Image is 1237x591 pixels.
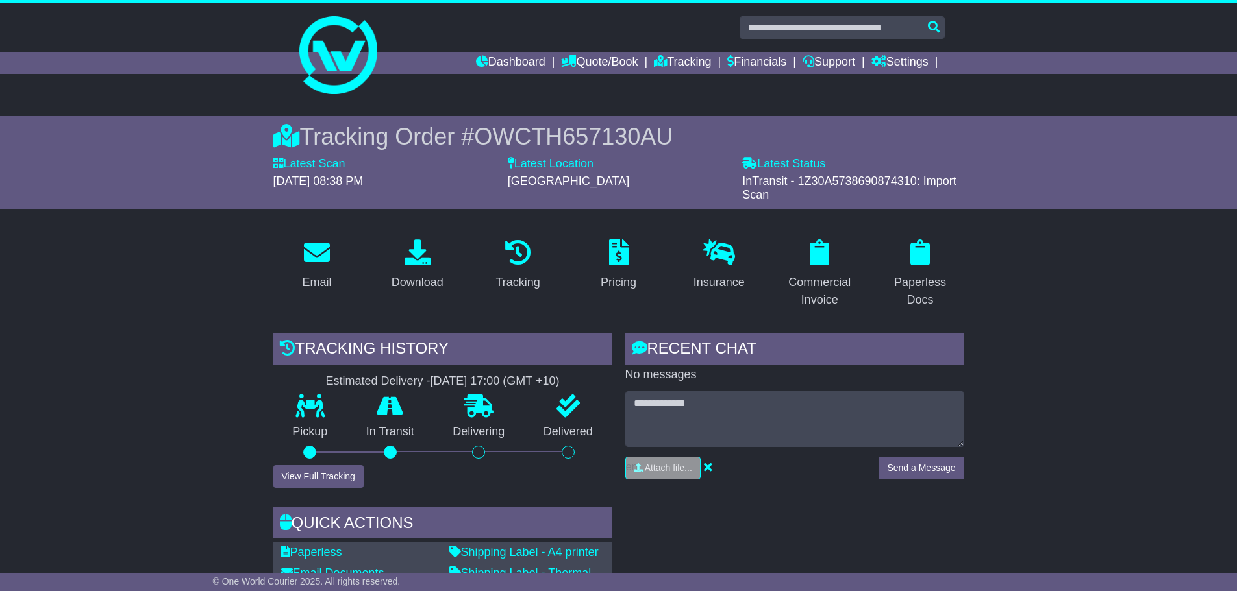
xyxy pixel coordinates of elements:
span: InTransit - 1Z30A5738690874310: Import Scan [742,175,956,202]
a: Pricing [592,235,645,296]
a: Support [803,52,855,74]
div: Tracking history [273,333,612,368]
p: In Transit [347,425,434,439]
span: [DATE] 08:38 PM [273,175,364,187]
span: [GEOGRAPHIC_DATA] [508,175,629,187]
a: Commercial Invoice [776,235,864,313]
label: Latest Scan [273,157,345,171]
span: © One World Courier 2025. All rights reserved. [213,576,401,586]
p: Delivering [434,425,525,439]
a: Settings [871,52,929,74]
div: RECENT CHAT [625,333,964,368]
button: View Full Tracking [273,465,364,488]
div: Paperless Docs [885,274,956,309]
div: Tracking Order # [273,123,964,151]
a: Financials [727,52,786,74]
a: Dashboard [476,52,545,74]
a: Quote/Book [561,52,638,74]
a: Email Documents [281,566,384,579]
a: Paperless [281,546,342,559]
div: Download [392,274,444,291]
a: Download [383,235,452,296]
div: Commercial Invoice [784,274,855,309]
div: [DATE] 17:00 (GMT +10) [431,374,560,389]
div: Pricing [601,274,636,291]
a: Shipping Label - A4 printer [449,546,599,559]
p: Pickup [273,425,347,439]
a: Tracking [487,235,548,296]
div: Quick Actions [273,507,612,542]
p: Delivered [524,425,612,439]
a: Tracking [654,52,711,74]
div: Insurance [693,274,745,291]
button: Send a Message [879,457,964,479]
div: Tracking [495,274,540,291]
span: OWCTH657130AU [474,123,673,150]
a: Insurance [685,235,753,296]
div: Estimated Delivery - [273,374,612,389]
label: Latest Location [508,157,594,171]
p: No messages [625,368,964,382]
div: Email [302,274,331,291]
label: Latest Status [742,157,825,171]
a: Paperless Docs [877,235,964,313]
a: Email [294,235,340,296]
